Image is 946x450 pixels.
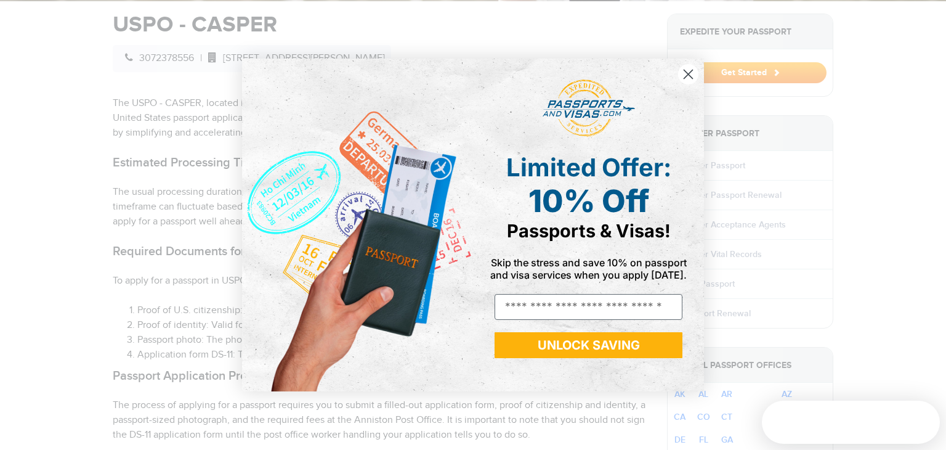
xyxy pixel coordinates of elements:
span: Passports & Visas! [507,220,671,242]
button: UNLOCK SAVING [495,332,682,358]
span: 10% Off [528,182,649,219]
span: Skip the stress and save 10% on passport and visa services when you apply [DATE]. [490,256,687,281]
span: Limited Offer: [506,152,671,182]
img: passports and visas [543,80,635,137]
iframe: Intercom live chat discovery launcher [762,401,940,444]
img: de9cda0d-0715-46ca-9a25-073762a91ba7.png [242,59,473,391]
iframe: Intercom live chat [904,408,934,438]
button: Close dialog [677,63,699,85]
